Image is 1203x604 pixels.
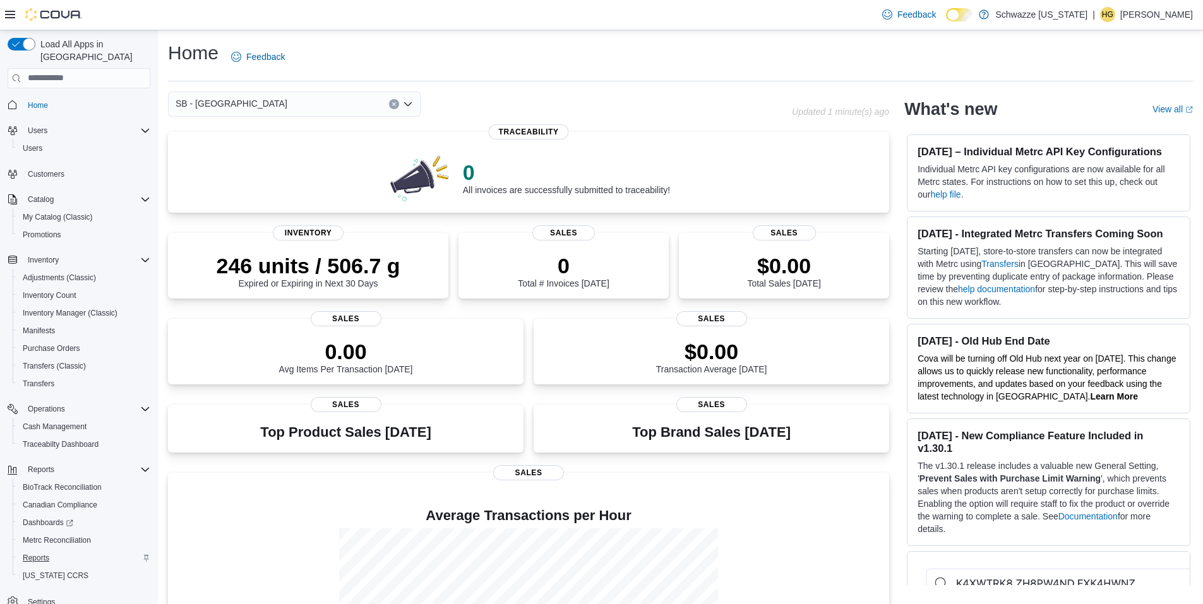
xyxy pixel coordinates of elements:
[217,253,400,278] p: 246 units / 506.7 g
[13,549,155,567] button: Reports
[918,245,1180,308] p: Starting [DATE], store-to-store transfers can now be integrated with Metrc using in [GEOGRAPHIC_D...
[493,465,564,480] span: Sales
[18,358,150,374] span: Transfers (Classic)
[656,339,767,364] p: $0.00
[13,322,155,340] button: Manifests
[279,339,413,364] p: 0.00
[403,99,413,109] button: Open list of options
[23,482,102,492] span: BioTrack Reconciliation
[532,225,596,240] span: Sales
[918,227,1180,240] h3: [DATE] - Integrated Metrc Transfers Coming Soon
[463,160,670,185] p: 0
[28,465,54,475] span: Reports
[18,341,150,356] span: Purchase Orders
[946,8,973,21] input: Dark Mode
[13,375,155,393] button: Transfers
[28,126,47,136] span: Users
[23,439,99,449] span: Traceabilty Dashboard
[23,308,117,318] span: Inventory Manager (Classic)
[18,550,150,566] span: Reports
[389,99,399,109] button: Clear input
[13,287,155,304] button: Inventory Count
[1100,7,1115,22] div: Hunter Grundman
[3,165,155,183] button: Customers
[13,208,155,226] button: My Catalog (Classic)
[747,253,820,288] div: Total Sales [DATE]
[311,397,381,412] span: Sales
[246,50,285,63] span: Feedback
[18,376,59,391] a: Transfers
[260,425,431,440] h3: Top Product Sales [DATE]
[18,210,98,225] a: My Catalog (Classic)
[35,38,150,63] span: Load All Apps in [GEOGRAPHIC_DATA]
[877,2,941,27] a: Feedback
[18,227,66,242] a: Promotions
[178,508,879,523] h4: Average Transactions per Hour
[918,353,1176,401] span: Cova will be turning off Old Hub next year on [DATE]. This change allows us to quickly release ne...
[3,251,155,269] button: Inventory
[23,462,59,477] button: Reports
[18,305,150,321] span: Inventory Manager (Classic)
[463,160,670,195] div: All invoices are successfully submitted to traceability!
[279,339,413,374] div: Avg Items Per Transaction [DATE]
[28,404,65,414] span: Operations
[13,531,155,549] button: Metrc Reconciliation
[3,461,155,478] button: Reports
[23,379,54,389] span: Transfers
[3,122,155,139] button: Users
[13,435,155,453] button: Traceabilty Dashboard
[518,253,609,288] div: Total # Invoices [DATE]
[18,358,91,374] a: Transfers (Classic)
[518,253,609,278] p: 0
[489,124,569,139] span: Traceability
[1058,511,1118,521] a: Documentation
[18,419,92,434] a: Cash Management
[18,288,150,303] span: Inventory Count
[217,253,400,288] div: Expired or Expiring in Next 30 Days
[23,212,93,222] span: My Catalog (Classic)
[23,192,59,207] button: Catalog
[28,194,54,204] span: Catalog
[918,145,1180,158] h3: [DATE] – Individual Metrc API Key Configurations
[176,96,287,111] span: SB - [GEOGRAPHIC_DATA]
[1120,7,1193,22] p: [PERSON_NAME]
[23,553,49,563] span: Reports
[13,418,155,435] button: Cash Management
[18,270,101,285] a: Adjustments (Classic)
[918,335,1180,347] h3: [DATE] - Old Hub End Date
[25,8,82,21] img: Cova
[747,253,820,278] p: $0.00
[1092,7,1095,22] p: |
[18,341,85,356] a: Purchase Orders
[897,8,936,21] span: Feedback
[23,361,86,371] span: Transfers (Classic)
[168,40,218,66] h1: Home
[3,400,155,418] button: Operations
[18,515,78,530] a: Dashboards
[23,500,97,510] span: Canadian Compliance
[23,230,61,240] span: Promotions
[18,270,150,285] span: Adjustments (Classic)
[18,533,150,548] span: Metrc Reconciliation
[676,397,747,412] span: Sales
[23,422,87,432] span: Cash Management
[18,497,150,512] span: Canadian Compliance
[13,514,155,531] a: Dashboards
[226,44,290,69] a: Feedback
[18,141,150,156] span: Users
[1102,7,1113,22] span: HG
[13,496,155,514] button: Canadian Compliance
[918,163,1180,201] p: Individual Metrc API key configurations are now available for all Metrc states. For instructions ...
[23,98,53,113] a: Home
[1091,391,1138,401] a: Learn More
[18,419,150,434] span: Cash Management
[918,429,1180,454] h3: [DATE] - New Compliance Feature Included in v1.30.1
[23,123,52,138] button: Users
[18,305,123,321] a: Inventory Manager (Classic)
[656,339,767,374] div: Transaction Average [DATE]
[273,225,344,240] span: Inventory
[18,550,54,566] a: Reports
[3,191,155,208] button: Catalog
[23,518,73,528] span: Dashboards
